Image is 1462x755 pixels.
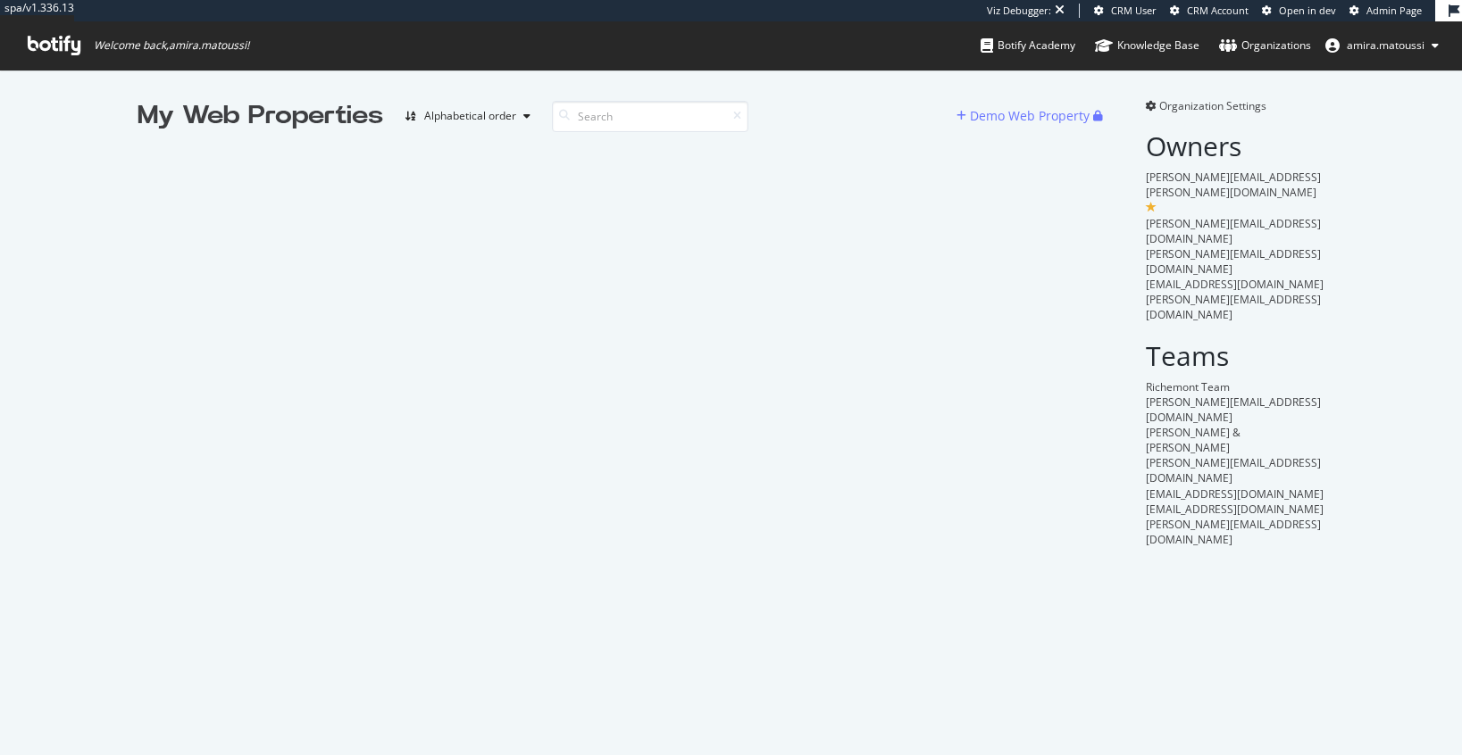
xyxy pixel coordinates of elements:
h2: Owners [1146,131,1325,161]
div: Botify Academy [981,37,1075,54]
span: [PERSON_NAME][EMAIL_ADDRESS][DOMAIN_NAME] [1146,517,1321,547]
h2: Teams [1146,341,1325,370]
span: [PERSON_NAME][EMAIL_ADDRESS][DOMAIN_NAME] [1146,394,1321,425]
span: [EMAIL_ADDRESS][DOMAIN_NAME] [1146,502,1324,517]
span: [PERSON_NAME][EMAIL_ADDRESS][DOMAIN_NAME] [1146,292,1321,322]
div: [PERSON_NAME] & [PERSON_NAME] [1146,425,1325,455]
span: CRM Account [1187,4,1249,17]
span: Admin Page [1366,4,1422,17]
input: Search [552,101,748,132]
a: Open in dev [1262,4,1336,18]
a: Organizations [1219,21,1311,70]
div: My Web Properties [138,98,383,134]
div: Organizations [1219,37,1311,54]
span: [PERSON_NAME][EMAIL_ADDRESS][DOMAIN_NAME] [1146,455,1321,485]
a: Admin Page [1349,4,1422,18]
div: Demo Web Property [970,107,1090,125]
span: [PERSON_NAME][EMAIL_ADDRESS][DOMAIN_NAME] [1146,216,1321,246]
a: Botify Academy [981,21,1075,70]
a: CRM User [1094,4,1157,18]
button: amira.matoussi [1311,31,1453,60]
a: Demo Web Property [957,108,1093,123]
a: CRM Account [1170,4,1249,18]
div: Richemont Team [1146,379,1325,394]
span: [EMAIL_ADDRESS][DOMAIN_NAME] [1146,486,1324,502]
span: CRM User [1111,4,1157,17]
div: Viz Debugger: [987,4,1051,18]
a: Knowledge Base [1095,21,1199,70]
div: Knowledge Base [1095,37,1199,54]
span: Welcome back, amira.matoussi ! [94,38,249,53]
span: [EMAIL_ADDRESS][DOMAIN_NAME] [1146,277,1324,292]
span: [PERSON_NAME][EMAIL_ADDRESS][DOMAIN_NAME] [1146,246,1321,277]
button: Demo Web Property [957,102,1093,130]
span: Organization Settings [1159,98,1266,113]
span: Open in dev [1279,4,1336,17]
span: amira.matoussi [1347,37,1424,53]
div: Alphabetical order [424,111,516,121]
button: Alphabetical order [397,102,538,130]
span: [PERSON_NAME][EMAIL_ADDRESS][PERSON_NAME][DOMAIN_NAME] [1146,170,1321,200]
